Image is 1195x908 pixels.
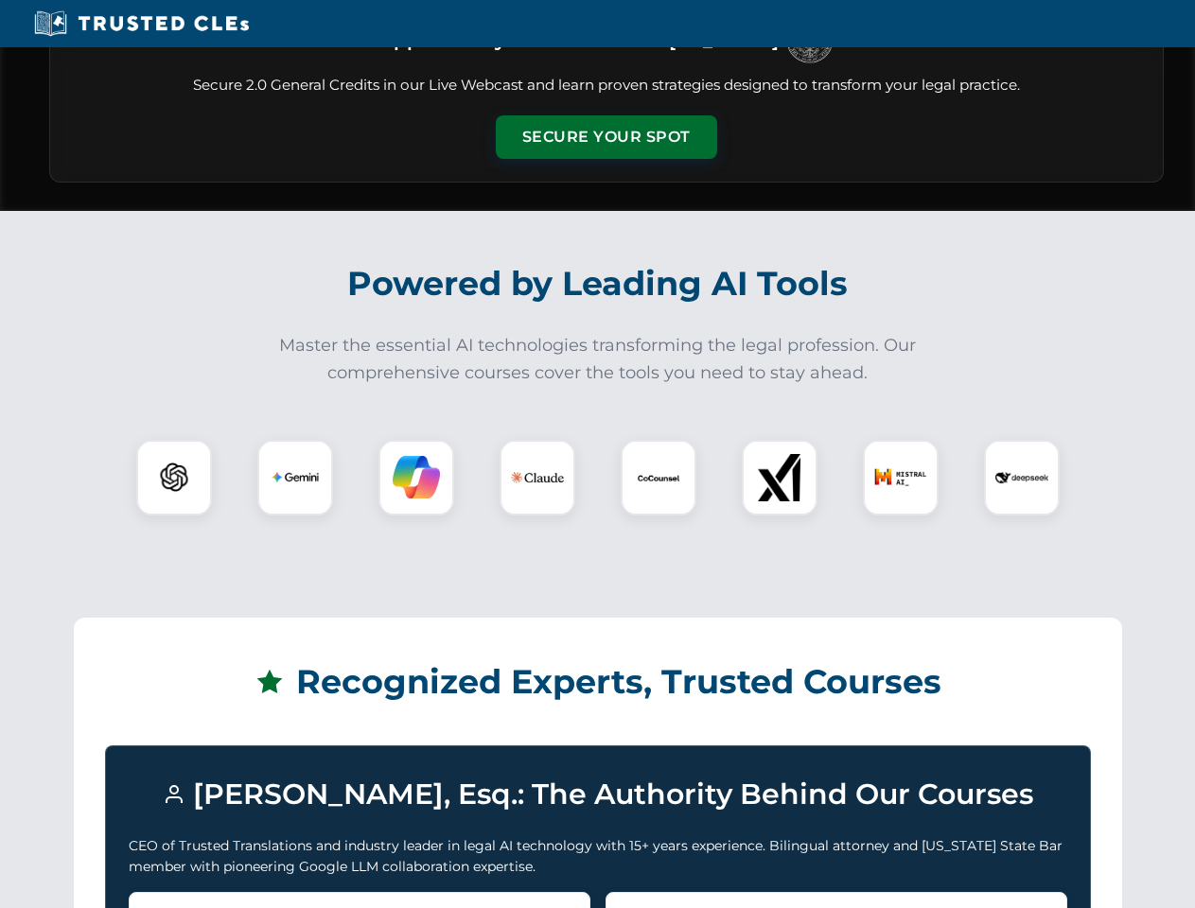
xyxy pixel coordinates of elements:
[129,769,1067,820] h3: [PERSON_NAME], Esq.: The Authority Behind Our Courses
[511,451,564,504] img: Claude Logo
[272,454,319,501] img: Gemini Logo
[621,440,696,515] div: CoCounsel
[129,835,1067,878] p: CEO of Trusted Translations and industry leader in legal AI technology with 15+ years experience....
[500,440,575,515] div: Claude
[136,440,212,515] div: ChatGPT
[267,332,929,387] p: Master the essential AI technologies transforming the legal profession. Our comprehensive courses...
[378,440,454,515] div: Copilot
[257,440,333,515] div: Gemini
[393,454,440,501] img: Copilot Logo
[984,440,1060,515] div: DeepSeek
[105,649,1091,715] h2: Recognized Experts, Trusted Courses
[863,440,939,515] div: Mistral AI
[73,75,1140,96] p: Secure 2.0 General Credits in our Live Webcast and learn proven strategies designed to transform ...
[742,440,817,515] div: xAI
[995,451,1048,504] img: DeepSeek Logo
[635,454,682,501] img: CoCounsel Logo
[874,451,927,504] img: Mistral AI Logo
[74,251,1122,317] h2: Powered by Leading AI Tools
[28,9,255,38] img: Trusted CLEs
[496,115,717,159] button: Secure Your Spot
[147,450,202,505] img: ChatGPT Logo
[756,454,803,501] img: xAI Logo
